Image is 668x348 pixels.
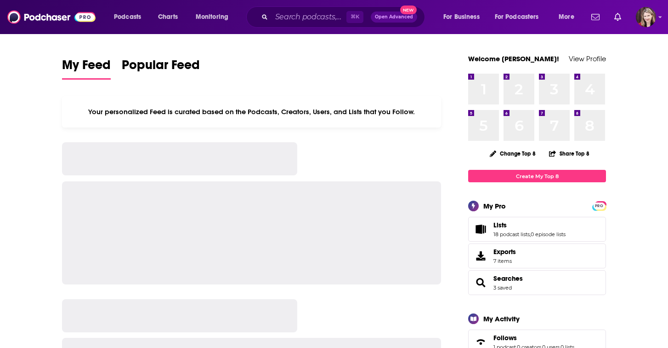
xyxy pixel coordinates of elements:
[483,314,520,323] div: My Activity
[62,96,441,128] div: Your personalized Feed is curated based on the Podcasts, Creators, Users, and Lists that you Follow.
[493,334,574,342] a: Follows
[371,12,417,23] button: Open AdvancedNew
[493,334,517,342] span: Follows
[569,54,606,63] a: View Profile
[443,11,480,23] span: For Business
[62,57,111,78] span: My Feed
[495,11,539,23] span: For Podcasters
[122,57,200,78] span: Popular Feed
[189,10,240,24] button: open menu
[255,6,434,28] div: Search podcasts, credits, & more...
[552,10,586,24] button: open menu
[493,248,516,256] span: Exports
[158,11,178,23] span: Charts
[196,11,228,23] span: Monitoring
[152,10,183,24] a: Charts
[493,284,512,291] a: 3 saved
[471,249,490,262] span: Exports
[346,11,363,23] span: ⌘ K
[611,9,625,25] a: Show notifications dropdown
[272,10,346,24] input: Search podcasts, credits, & more...
[493,221,507,229] span: Lists
[493,274,523,283] a: Searches
[493,221,566,229] a: Lists
[493,231,530,238] a: 18 podcast lists
[489,10,552,24] button: open menu
[549,145,590,162] button: Share Top 8
[7,8,96,26] img: Podchaser - Follow, Share and Rate Podcasts
[468,270,606,295] span: Searches
[484,148,541,159] button: Change Top 8
[62,57,111,80] a: My Feed
[559,11,574,23] span: More
[468,170,606,182] a: Create My Top 8
[437,10,491,24] button: open menu
[636,7,656,27] button: Show profile menu
[114,11,141,23] span: Podcasts
[530,231,531,238] span: ,
[483,202,506,210] div: My Pro
[594,202,605,209] a: PRO
[636,7,656,27] img: User Profile
[375,15,413,19] span: Open Advanced
[108,10,153,24] button: open menu
[471,223,490,236] a: Lists
[400,6,417,14] span: New
[468,244,606,268] a: Exports
[531,231,566,238] a: 0 episode lists
[493,258,516,264] span: 7 items
[122,57,200,80] a: Popular Feed
[636,7,656,27] span: Logged in as galaxygirl
[468,217,606,242] span: Lists
[471,276,490,289] a: Searches
[468,54,559,63] a: Welcome [PERSON_NAME]!
[588,9,603,25] a: Show notifications dropdown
